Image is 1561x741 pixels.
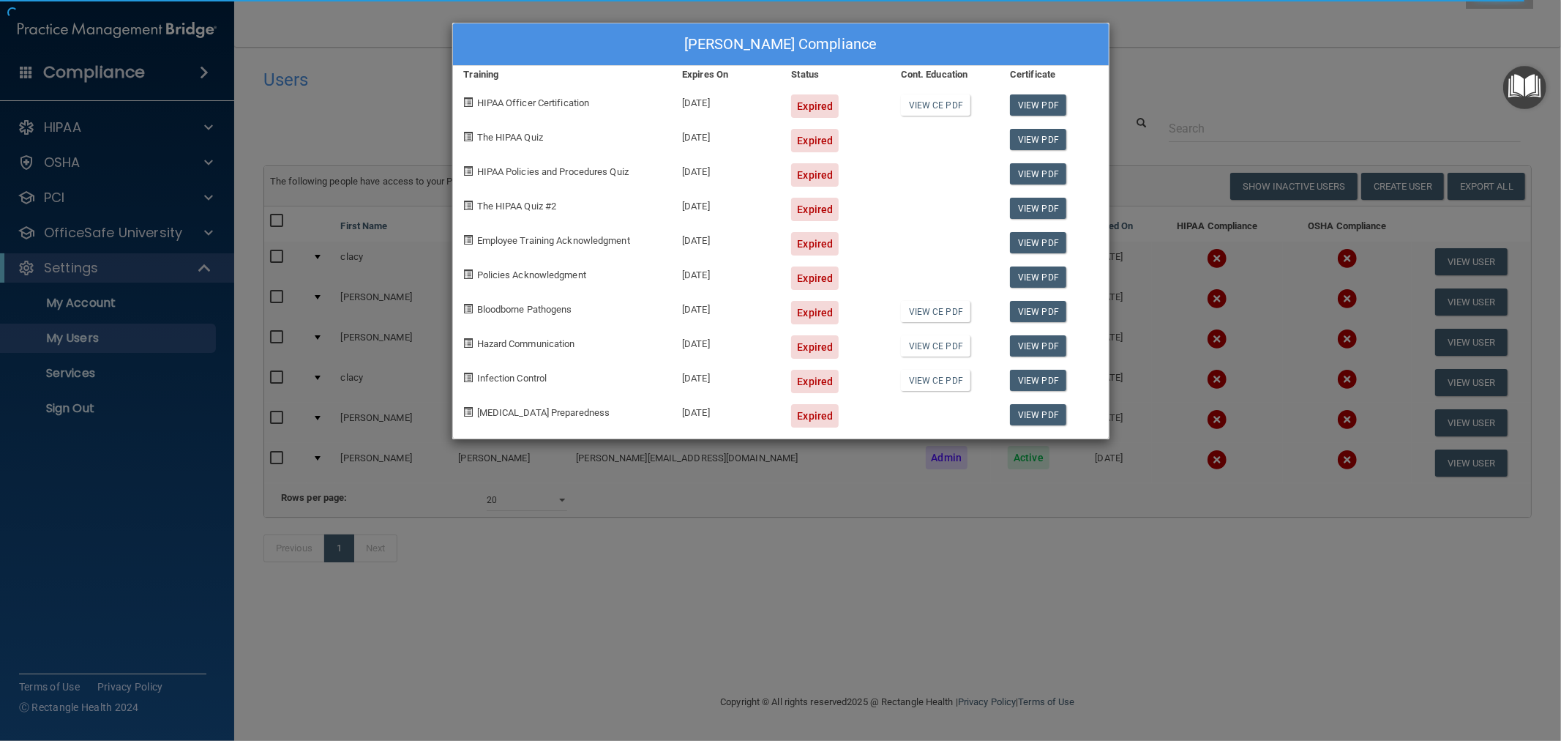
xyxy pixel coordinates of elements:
div: Expired [791,94,839,118]
div: [PERSON_NAME] Compliance [453,23,1109,66]
div: [DATE] [671,152,780,187]
div: Expired [791,267,839,290]
a: View PDF [1010,163,1066,185]
a: View PDF [1010,267,1066,288]
span: Bloodborne Pathogens [477,304,572,315]
div: [DATE] [671,221,780,256]
div: Training [453,66,672,83]
div: [DATE] [671,118,780,152]
div: Expired [791,370,839,393]
div: [DATE] [671,187,780,221]
a: View PDF [1010,301,1066,322]
a: View PDF [1010,370,1066,391]
span: The HIPAA Quiz [477,132,543,143]
a: View CE PDF [901,370,970,391]
div: Expires On [671,66,780,83]
div: Expired [791,163,839,187]
div: Expired [791,301,839,324]
div: Certificate [999,66,1108,83]
span: Employee Training Acknowledgment [477,235,630,246]
a: View PDF [1010,335,1066,357]
div: Expired [791,404,839,428]
div: Expired [791,129,839,152]
span: [MEDICAL_DATA] Preparedness [477,407,610,418]
div: [DATE] [671,393,780,428]
div: Status [780,66,889,83]
a: View PDF [1010,232,1066,253]
span: Infection Control [477,373,547,384]
a: View CE PDF [901,335,970,357]
a: View PDF [1010,404,1066,425]
div: [DATE] [671,83,780,118]
a: View PDF [1010,198,1066,219]
button: Open Resource Center [1503,66,1546,109]
div: [DATE] [671,324,780,359]
span: HIPAA Policies and Procedures Quiz [477,166,629,177]
div: Expired [791,335,839,359]
a: View PDF [1010,129,1066,150]
span: Hazard Communication [477,338,575,349]
a: View PDF [1010,94,1066,116]
a: View CE PDF [901,94,970,116]
span: HIPAA Officer Certification [477,97,590,108]
div: Cont. Education [890,66,999,83]
div: [DATE] [671,359,780,393]
div: Expired [791,232,839,256]
a: View CE PDF [901,301,970,322]
div: Expired [791,198,839,221]
div: [DATE] [671,290,780,324]
span: The HIPAA Quiz #2 [477,201,557,212]
div: [DATE] [671,256,780,290]
span: Policies Acknowledgment [477,269,586,280]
